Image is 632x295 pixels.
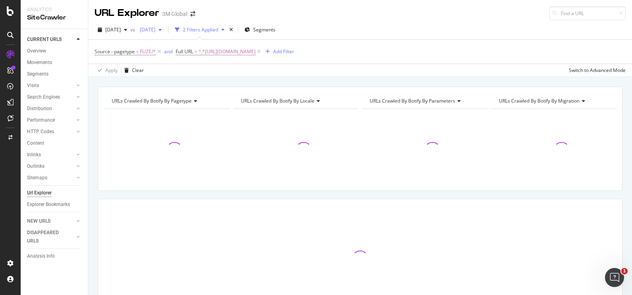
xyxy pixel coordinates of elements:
[132,67,144,74] div: Clear
[105,67,118,74] div: Apply
[27,162,74,171] a: Outlinks
[27,82,74,90] a: Visits
[566,64,626,77] button: Switch to Advanced Mode
[95,23,130,36] button: [DATE]
[105,26,121,33] span: 2025 Aug. 31st
[27,174,74,182] a: Sitemaps
[228,26,235,34] div: times
[27,252,55,260] div: Analysis Info
[27,217,50,225] div: NEW URLS
[241,23,279,36] button: Segments
[27,189,82,197] a: Url Explorer
[27,189,52,197] div: Url Explorer
[27,200,70,209] div: Explorer Bookmarks
[27,105,52,113] div: Distribution
[27,6,81,13] div: Analytics
[27,47,46,55] div: Overview
[95,48,135,55] span: Source - pagetype
[27,200,82,209] a: Explorer Bookmarks
[253,26,275,33] span: Segments
[95,64,118,77] button: Apply
[194,48,197,55] span: =
[95,6,159,20] div: URL Explorer
[549,6,626,20] input: Find a URL
[27,139,82,147] a: Content
[27,229,67,245] div: DISAPPEARED URLS
[140,46,156,57] span: FUZE/*
[27,70,82,78] a: Segments
[121,64,144,77] button: Clear
[569,67,626,74] div: Switch to Advanced Mode
[370,97,455,104] span: URLs Crawled By Botify By parameters
[27,229,74,245] a: DISAPPEARED URLS
[605,268,624,287] iframe: Intercom live chat
[27,151,74,159] a: Inlinks
[198,46,256,57] span: ^.*[URL][DOMAIN_NAME]
[176,48,193,55] span: Full URL
[499,97,580,104] span: URLs Crawled By Botify By migration
[137,26,155,33] span: 2025 Aug. 17th
[162,10,187,18] div: 3M Global
[239,95,351,107] h4: URLs Crawled By Botify By locale
[27,128,74,136] a: HTTP Codes
[368,95,480,107] h4: URLs Crawled By Botify By parameters
[27,128,54,136] div: HTTP Codes
[27,217,74,225] a: NEW URLS
[27,105,74,113] a: Distribution
[27,47,82,55] a: Overview
[621,268,628,274] span: 1
[164,48,173,55] button: and
[273,48,294,55] div: Add Filter
[27,13,81,22] div: SiteCrawler
[137,23,165,36] button: [DATE]
[27,139,44,147] div: Content
[27,35,62,44] div: CURRENT URLS
[27,58,82,67] a: Movements
[262,47,294,56] button: Add Filter
[27,116,74,124] a: Performance
[27,35,74,44] a: CURRENT URLS
[136,48,139,55] span: =
[27,116,55,124] div: Performance
[27,162,45,171] div: Outlinks
[27,70,48,78] div: Segments
[112,97,192,104] span: URLs Crawled By Botify By pagetype
[27,151,41,159] div: Inlinks
[172,23,228,36] button: 2 Filters Applied
[27,58,52,67] div: Movements
[241,97,314,104] span: URLs Crawled By Botify By locale
[27,252,82,260] a: Analysis Info
[27,174,47,182] div: Sitemaps
[190,11,195,17] div: arrow-right-arrow-left
[27,82,39,90] div: Visits
[130,26,137,33] span: vs
[110,95,222,107] h4: URLs Crawled By Botify By pagetype
[183,26,218,33] div: 2 Filters Applied
[27,93,60,101] div: Search Engines
[27,93,74,101] a: Search Engines
[497,95,609,107] h4: URLs Crawled By Botify By migration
